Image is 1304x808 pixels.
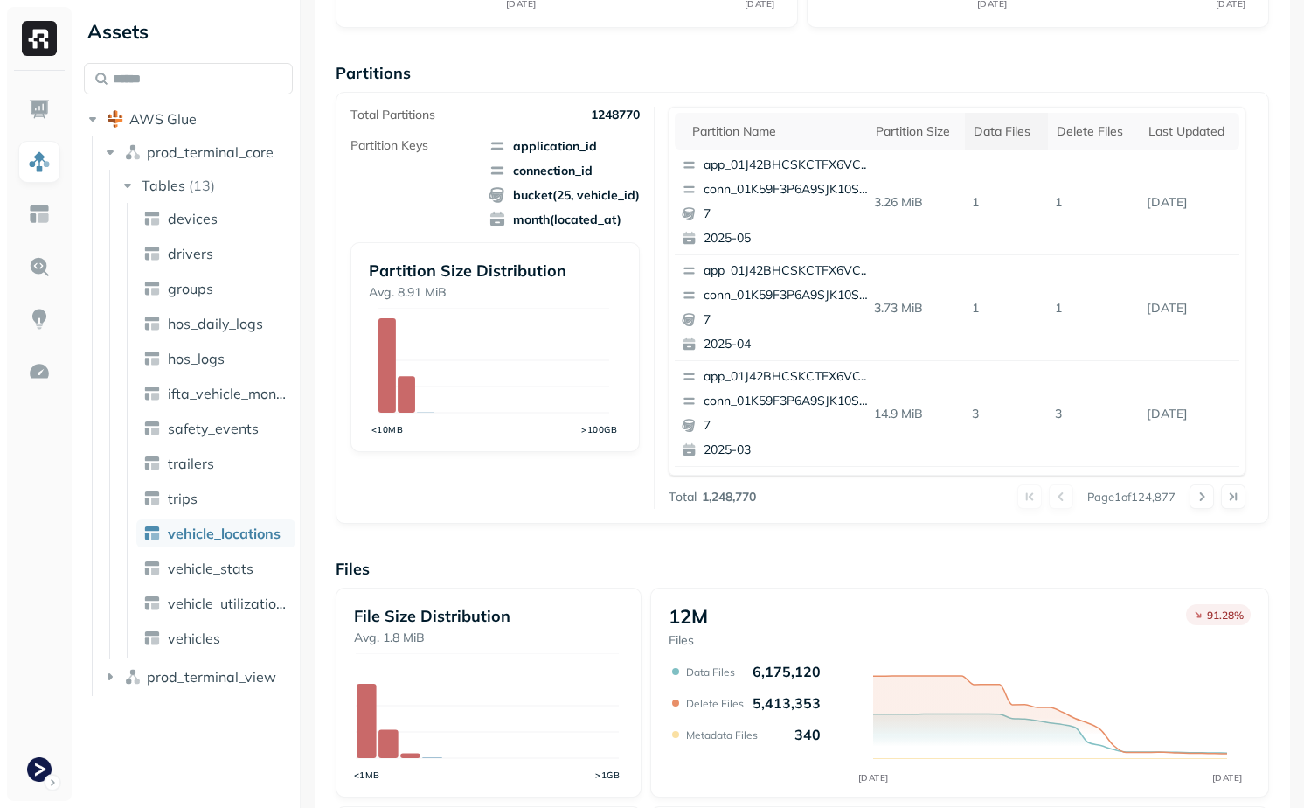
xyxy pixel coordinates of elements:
[168,315,263,332] span: hos_daily_logs
[168,350,225,367] span: hos_logs
[686,665,735,679] p: Data Files
[28,150,51,173] img: Assets
[336,63,1269,83] p: Partitions
[704,336,873,353] p: 2025-04
[675,150,881,254] button: app_01J42BHCSKCTFX6VCA8QNRA04Mconn_01K59F3P6A9SJK10S5NJXJTAZF72025-05
[168,560,253,577] span: vehicle_stats
[136,589,295,617] a: vehicle_utilization_day
[136,624,295,652] a: vehicles
[28,98,51,121] img: Dashboard
[22,21,57,56] img: Ryft
[704,262,873,280] p: app_01J42BHCSKCTFX6VCA8QNRA04M
[107,110,124,128] img: root
[702,489,756,505] p: 1,248,770
[692,123,858,140] div: Partition name
[867,293,965,324] p: 3.73 MiB
[168,420,259,437] span: safety_events
[147,143,274,161] span: prod_terminal_core
[143,385,161,402] img: table
[336,559,1269,579] p: Files
[168,385,288,402] span: ifta_vehicle_months
[669,489,697,505] p: Total
[189,177,215,194] p: ( 13 )
[369,261,621,281] p: Partition Size Distribution
[143,245,161,262] img: table
[136,554,295,582] a: vehicle_stats
[704,205,873,223] p: 7
[582,424,618,435] tspan: >100GB
[142,177,185,194] span: Tables
[965,399,1048,429] p: 3
[675,361,881,466] button: app_01J42BHCSKCTFX6VCA8QNRA04Mconn_01K59F3P6A9SJK10S5NJXJTAZF72025-03
[143,455,161,472] img: table
[1140,293,1239,324] p: Sep 16, 2025
[28,308,51,331] img: Insights
[136,380,295,407] a: ifta_vehicle_months
[686,697,744,710] p: Delete Files
[147,668,276,686] span: prod_terminal_view
[143,490,161,507] img: table
[1140,187,1239,218] p: Sep 16, 2025
[596,770,621,781] tspan: >1GB
[84,105,293,133] button: AWS Glue
[794,726,821,743] p: 340
[28,255,51,278] img: Query Explorer
[168,245,213,262] span: drivers
[1211,772,1242,784] tspan: [DATE]
[143,280,161,297] img: table
[1207,609,1244,622] p: 91.28 %
[354,770,380,781] tspan: <1MB
[28,360,51,383] img: Optimization
[489,162,640,179] span: connection_id
[704,157,873,174] p: app_01J42BHCSKCTFX6VCA8QNRA04M
[136,345,295,373] a: hos_logs
[1057,123,1131,140] div: Delete Files
[876,123,956,140] div: Partition size
[136,519,295,547] a: vehicle_locations
[1140,399,1239,429] p: Sep 16, 2025
[669,604,708,629] p: 12M
[124,668,142,686] img: namespace
[704,368,873,386] p: app_01J42BHCSKCTFX6VCA8QNRA04M
[489,211,640,228] span: month(located_at)
[143,630,161,647] img: table
[129,110,197,128] span: AWS Glue
[136,310,295,338] a: hos_daily_logs
[669,632,708,649] p: Files
[84,17,293,45] div: Assets
[704,230,873,247] p: 2025-05
[704,181,873,199] p: conn_01K59F3P6A9SJK10S5NJXJTAZF
[350,107,435,123] p: Total Partitions
[168,525,281,542] span: vehicle_locations
[143,210,161,227] img: table
[27,757,52,782] img: Terminal
[704,311,873,329] p: 7
[1087,489,1176,505] p: Page 1 of 124,877
[136,275,295,303] a: groups
[136,449,295,477] a: trailers
[1048,399,1140,429] p: 3
[867,399,965,429] p: 14.9 MiB
[168,595,288,612] span: vehicle_utilization_day
[168,490,198,507] span: trips
[101,138,294,166] button: prod_terminal_core
[136,484,295,512] a: trips
[354,606,622,626] p: File Size Distribution
[704,393,873,410] p: conn_01K59F3P6A9SJK10S5NJXJTAZF
[143,420,161,437] img: table
[143,595,161,612] img: table
[965,293,1048,324] p: 1
[591,107,640,123] p: 1248770
[143,560,161,577] img: table
[143,350,161,367] img: table
[753,694,821,712] p: 5,413,353
[143,315,161,332] img: table
[168,455,214,472] span: trailers
[136,414,295,442] a: safety_events
[168,210,218,227] span: devices
[965,187,1048,218] p: 1
[974,123,1039,140] div: Data Files
[704,417,873,435] p: 7
[675,255,881,360] button: app_01J42BHCSKCTFX6VCA8QNRA04Mconn_01K59F3P6A9SJK10S5NJXJTAZF72025-04
[350,137,428,154] p: Partition Keys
